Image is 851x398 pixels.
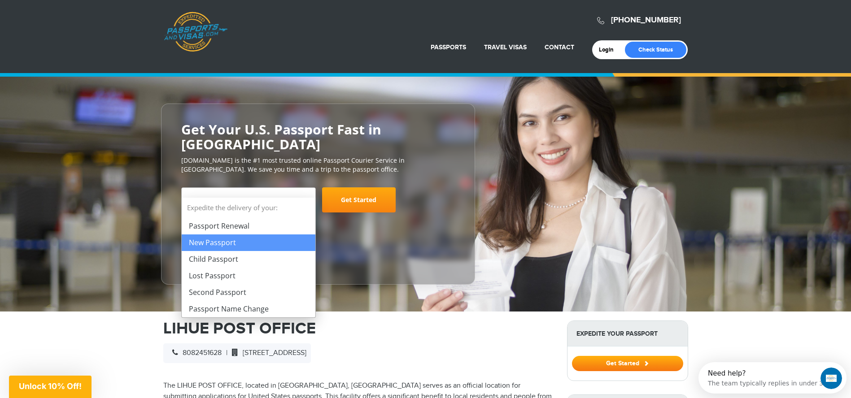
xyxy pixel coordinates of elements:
[188,191,306,216] span: Select Your Service
[182,198,315,218] strong: Expedite the delivery of your:
[227,349,306,357] span: [STREET_ADDRESS]
[181,217,455,226] span: Starting at $199 + government fees
[9,15,129,24] div: The team typically replies in under 3h
[567,321,688,346] strong: Expedite Your Passport
[181,156,455,174] p: [DOMAIN_NAME] is the #1 most trusted online Passport Courier Service in [GEOGRAPHIC_DATA]. We sav...
[9,8,129,15] div: Need help?
[163,343,311,363] div: |
[182,251,315,268] li: Child Passport
[182,198,315,317] li: Expedite the delivery of your:
[9,376,92,398] div: Unlock 10% Off!
[820,368,842,389] iframe: Intercom live chat
[545,43,574,51] a: Contact
[182,301,315,317] li: Passport Name Change
[168,349,222,357] span: 8082451628
[181,187,316,212] span: Select Your Service
[182,284,315,301] li: Second Passport
[164,12,227,52] a: Passports & [DOMAIN_NAME]
[322,187,396,212] a: Get Started
[599,46,620,53] a: Login
[163,320,554,337] h1: LIHUE POST OFFICE
[188,195,260,206] span: Select Your Service
[431,43,466,51] a: Passports
[611,15,681,25] a: [PHONE_NUMBER]
[572,359,683,367] a: Get Started
[182,268,315,284] li: Lost Passport
[182,218,315,234] li: Passport Renewal
[484,43,527,51] a: Travel Visas
[182,234,315,251] li: New Passport
[181,122,455,151] h2: Get Your U.S. Passport Fast in [GEOGRAPHIC_DATA]
[698,362,847,394] iframe: Intercom live chat discovery launcher
[4,4,155,28] div: Open Intercom Messenger
[572,356,683,371] button: Get Started
[19,381,82,391] span: Unlock 10% Off!
[625,42,686,58] a: Check Status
